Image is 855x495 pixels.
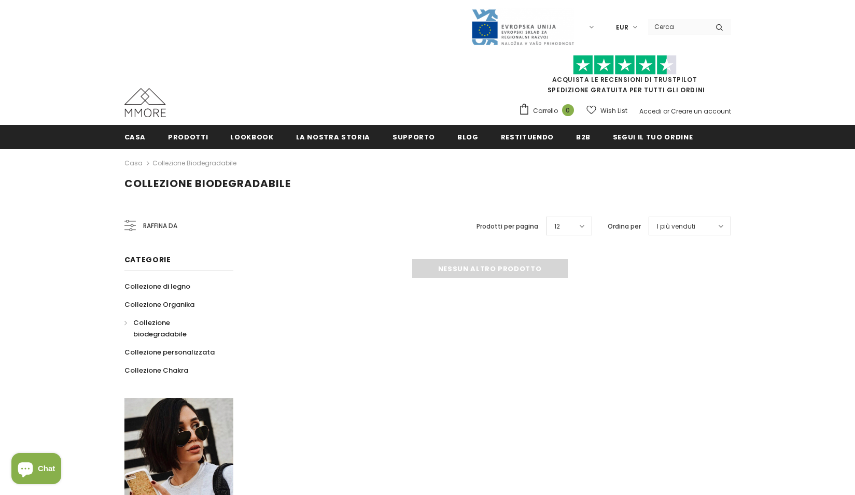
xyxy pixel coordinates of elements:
input: Search Site [648,19,708,34]
span: Segui il tuo ordine [613,132,693,142]
span: Collezione personalizzata [124,347,215,357]
span: Collezione Organika [124,300,194,309]
span: Collezione biodegradabile [133,318,187,339]
a: supporto [393,125,435,148]
a: Segui il tuo ordine [613,125,693,148]
span: EUR [616,22,628,33]
a: Javni Razpis [471,22,574,31]
a: Lookbook [230,125,273,148]
label: Ordina per [608,221,641,232]
a: Casa [124,157,143,169]
span: Casa [124,132,146,142]
span: Categorie [124,254,171,265]
label: Prodotti per pagina [476,221,538,232]
span: Blog [457,132,479,142]
img: Fidati di Pilot Stars [573,55,677,75]
a: Accedi [639,107,662,116]
span: I più venduti [657,221,695,232]
a: Collezione Organika [124,295,194,314]
span: Restituendo [501,132,554,142]
img: Casi MMORE [124,88,166,117]
a: Restituendo [501,125,554,148]
span: La nostra storia [296,132,370,142]
a: Blog [457,125,479,148]
span: 0 [562,104,574,116]
img: Javni Razpis [471,8,574,46]
span: Lookbook [230,132,273,142]
a: Wish List [586,102,627,120]
span: B2B [576,132,591,142]
a: Collezione biodegradabile [152,159,236,167]
inbox-online-store-chat: Shopify online store chat [8,453,64,487]
a: B2B [576,125,591,148]
span: supporto [393,132,435,142]
a: Prodotti [168,125,208,148]
span: SPEDIZIONE GRATUITA PER TUTTI GLI ORDINI [518,60,731,94]
a: Collezione di legno [124,277,190,295]
a: Collezione biodegradabile [124,314,222,343]
span: Collezione Chakra [124,365,188,375]
a: Creare un account [671,107,731,116]
span: Wish List [600,106,627,116]
a: Casa [124,125,146,148]
span: Carrello [533,106,558,116]
span: Collezione biodegradabile [124,176,291,191]
a: Collezione personalizzata [124,343,215,361]
span: Prodotti [168,132,208,142]
a: Collezione Chakra [124,361,188,379]
a: Carrello 0 [518,103,579,119]
span: or [663,107,669,116]
span: Raffina da [143,220,177,232]
a: Acquista le recensioni di TrustPilot [552,75,697,84]
a: La nostra storia [296,125,370,148]
span: Collezione di legno [124,281,190,291]
span: 12 [554,221,560,232]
